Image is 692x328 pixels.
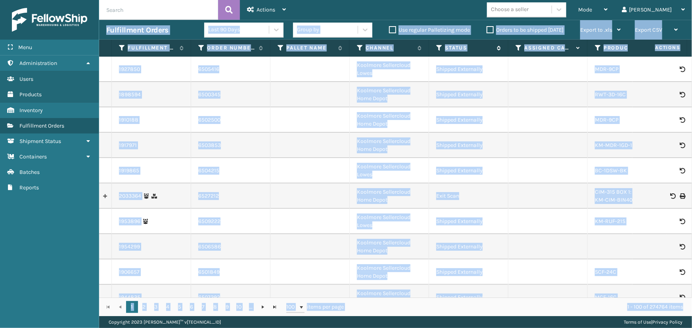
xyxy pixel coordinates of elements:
a: 2033364 [119,192,141,200]
td: 6506586 [191,234,270,259]
label: Order Number [207,44,255,51]
td: Koolmore Sellercloud Home Depot [350,133,429,158]
td: Koolmore Sellercloud Home Depot [350,107,429,133]
i: Void BOL [680,117,684,123]
td: Shipped Externally [429,133,508,158]
span: Menu [18,44,32,51]
div: Choose a seller [491,6,529,14]
td: Koolmore Sellercloud Lowes [350,57,429,82]
span: Reports [19,184,39,191]
a: 1927850 [119,65,140,73]
td: Exit Scan [429,183,508,209]
i: Void BOL [670,193,675,199]
span: Products [19,91,42,98]
span: Actions [630,41,685,54]
a: 1 [126,301,138,313]
a: RWT-3D-16C [595,91,626,98]
a: MDR-9CP [595,66,619,72]
td: Shipped Externally [429,107,508,133]
span: Go to the next page [260,304,266,310]
a: KM-CIM-BIN400: 1 [595,196,640,203]
label: Fulfillment Order Id [128,44,176,51]
div: 1 - 100 of 274764 items [355,303,683,311]
td: Shipped Externally [429,234,508,259]
td: 6507292 [191,285,270,310]
a: Go to the next page [257,301,269,313]
label: Product SKU [604,44,652,51]
a: KM-RUF-21S [595,218,625,225]
div: Last 90 Days [208,26,270,34]
td: 6504215 [191,158,270,183]
a: 1917971 [119,141,137,149]
a: 1944835 [119,294,140,301]
td: Shipped Externally [429,158,508,183]
a: CIM-315 BOX 1: 1 [595,189,634,195]
i: Void BOL [680,67,684,72]
a: 1910188 [119,116,138,124]
span: Actions [257,6,275,13]
h3: Fulfillment Orders [106,25,168,35]
div: Group by [297,26,319,34]
i: Print BOL [680,193,684,199]
a: ... [245,301,257,313]
a: 1906657 [119,268,140,276]
label: Assigned Carrier Service [524,44,572,51]
td: Koolmore Sellercloud Home Depot [350,285,429,310]
label: Status [445,44,493,51]
span: Export to .xls [580,27,612,33]
i: Void BOL [680,295,684,300]
span: Mode [578,6,592,13]
div: | [624,316,682,328]
a: 4 [162,301,174,313]
td: Shipped Externally [429,285,508,310]
td: Shipped Externally [429,57,508,82]
a: Go to the last page [269,301,281,313]
i: Void BOL [680,92,684,97]
a: Terms of Use [624,319,651,325]
span: Export CSV [635,27,662,33]
td: 6505416 [191,57,270,82]
span: Go to the last page [272,304,278,310]
a: Privacy Policy [652,319,682,325]
a: SCF-24C [595,269,616,275]
td: 6527212 [191,183,270,209]
label: Use regular Palletizing mode [389,27,470,33]
a: KM-MDR-1GD-12CWH [595,142,648,149]
td: Koolmore Sellercloud Home Depot [350,234,429,259]
td: Shipped Externally [429,209,508,234]
span: 100 [286,303,298,311]
span: Inventory [19,107,43,114]
label: Channel [366,44,414,51]
a: 8 [209,301,221,313]
i: Void BOL [680,219,684,224]
span: items per page [286,301,344,313]
a: 2 [138,301,150,313]
td: 6501849 [191,259,270,285]
i: Void BOL [680,143,684,148]
a: 3 [150,301,162,313]
td: 6509222 [191,209,270,234]
td: Koolmore Sellercloud Lowes [350,209,429,234]
a: MDR-9CP [595,116,619,123]
td: 6503853 [191,133,270,158]
a: 7 [197,301,209,313]
span: Shipment Status [19,138,61,145]
td: Shipped Externally [429,82,508,107]
a: 10 [233,301,245,313]
a: 6 [186,301,197,313]
i: Void BOL [680,269,684,275]
a: 1953896 [119,217,140,225]
td: 6500345 [191,82,270,107]
span: Users [19,76,33,82]
a: 1898594 [119,91,141,99]
a: 1919865 [119,167,139,175]
label: Orders to be shipped [DATE] [487,27,564,33]
a: 1954299 [119,243,140,251]
img: logo [12,8,87,32]
td: Koolmore Sellercloud Lowes [350,158,429,183]
i: Void BOL [680,244,684,250]
span: Fulfillment Orders [19,122,64,129]
i: Void BOL [680,168,684,174]
span: Containers [19,153,47,160]
span: Batches [19,169,40,175]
